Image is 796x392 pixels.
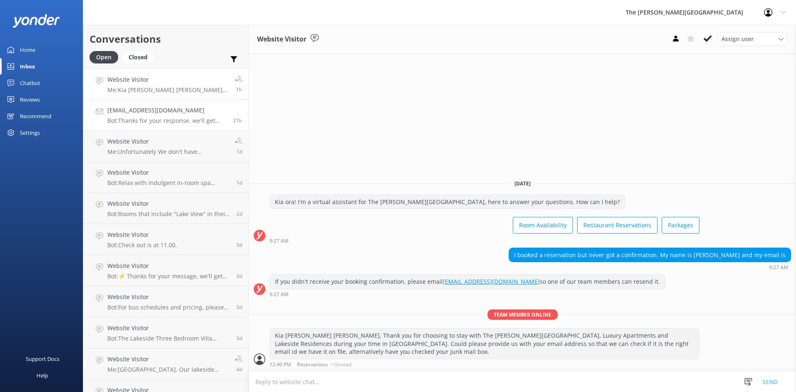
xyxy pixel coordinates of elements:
div: Reviews [20,91,40,108]
h4: Website Visitor [107,261,230,270]
div: Sep 14 2025 09:27am (UTC +12:00) Pacific/Auckland [509,264,791,270]
p: Me: [GEOGRAPHIC_DATA], Our lakeside three bedroom do include laundry facilities, indeed. Apologie... [107,366,228,373]
div: Settings [20,124,40,141]
p: Bot: ⚡ Thanks for your message, we'll get back to you as soon as we can. You're also welcome to k... [107,273,230,280]
div: Kia ora! I'm a virtual assistant for The [PERSON_NAME][GEOGRAPHIC_DATA], here to answer your ques... [270,195,625,209]
button: Room Availability [513,217,573,234]
h4: Website Visitor [107,292,230,302]
div: Sep 14 2025 09:27am (UTC +12:00) Pacific/Auckland [269,291,665,297]
a: [EMAIL_ADDRESS][DOMAIN_NAME]Bot:Thanks for your response, we'll get back to you as soon as we can... [83,100,248,131]
span: Sep 11 2025 02:49pm (UTC +12:00) Pacific/Auckland [236,210,242,217]
div: Home [20,41,35,58]
a: Website VisitorBot:Rooms that include "Lake View" in their name, along with our Penthouses and Vi... [83,193,248,224]
strong: 9:27 AM [269,239,289,243]
img: yonder-white-logo.png [12,14,60,28]
p: Me: Kia [PERSON_NAME] [PERSON_NAME], Thank you for choosing to stay with The [PERSON_NAME][GEOGRA... [107,86,228,94]
strong: 12:40 PM [269,362,291,367]
div: Recommend [20,108,51,124]
p: Bot: Thanks for your response, we'll get back to you as soon as we can during opening hours. [107,117,227,124]
div: Closed [122,51,154,63]
span: Sep 10 2025 05:52pm (UTC +12:00) Pacific/Auckland [236,304,242,311]
span: Sep 11 2025 04:38am (UTC +12:00) Pacific/Auckland [236,273,242,280]
span: Assign user [721,34,754,44]
button: Packages [662,217,699,234]
h3: Website Visitor [257,34,306,45]
strong: 9:27 AM [769,265,788,270]
span: • Unread [331,362,352,367]
h4: Website Visitor [107,168,230,177]
a: Closed [122,52,158,61]
span: Sep 13 2025 04:29pm (UTC +12:00) Pacific/Auckland [233,117,242,124]
span: Sep 11 2025 10:39am (UTC +12:00) Pacific/Auckland [236,241,242,248]
h2: Conversations [90,31,242,47]
span: Sep 14 2025 12:40pm (UTC +12:00) Pacific/Auckland [236,86,242,93]
div: Open [90,51,118,63]
p: Bot: Check out is at 11.00. [107,241,177,249]
div: Assign User [717,32,788,46]
div: Chatbot [20,75,40,91]
div: Sep 14 2025 09:27am (UTC +12:00) Pacific/Auckland [269,238,699,243]
span: [DATE] [510,180,536,187]
a: Website VisitorBot:The Lakeside Three Bedroom Villa amenities do not specifically mention a washe... [83,317,248,348]
a: Website VisitorMe:Kia [PERSON_NAME] [PERSON_NAME], Thank you for choosing to stay with The [PERSO... [83,68,248,100]
span: Team member online [488,309,558,320]
h4: Website Visitor [107,355,228,364]
p: Bot: Rooms that include "Lake View" in their name, along with our Penthouses and Villas/Residence... [107,210,230,218]
a: Website VisitorMe:Unfortunately We don't have availability on days you requested.1d [83,131,248,162]
strong: 9:27 AM [269,292,289,297]
span: Sep 10 2025 10:24am (UTC +12:00) Pacific/Auckland [236,366,242,373]
div: Help [36,367,48,384]
div: Sep 14 2025 12:40pm (UTC +12:00) Pacific/Auckland [269,361,699,367]
a: Website VisitorBot:⚡ Thanks for your message, we'll get back to you as soon as we can. You're als... [83,255,248,286]
span: Sep 12 2025 05:13pm (UTC +12:00) Pacific/Auckland [236,179,242,186]
a: Website VisitorBot:Relax with indulgent in-room spa treatments by Indulge Mobile Spa, offering ex... [83,162,248,193]
div: Kia [PERSON_NAME] [PERSON_NAME], Thank you for choosing to stay with The [PERSON_NAME][GEOGRAPHIC... [270,329,699,359]
span: Sep 13 2025 05:54am (UTC +12:00) Pacific/Auckland [236,148,242,155]
h4: Website Visitor [107,230,177,239]
div: Inbox [20,58,35,75]
p: Bot: Relax with indulgent in-room spa treatments by Indulge Mobile Spa, offering expert massages ... [107,179,230,187]
div: I booked a reservation but never got a confirmation. My name is [PERSON_NAME] and my email is [509,248,791,262]
a: Website VisitorMe:[GEOGRAPHIC_DATA], Our lakeside three bedroom do include laundry facilities, in... [83,348,248,380]
h4: [EMAIL_ADDRESS][DOMAIN_NAME] [107,106,227,115]
div: Support Docs [26,351,59,367]
a: [EMAIL_ADDRESS][DOMAIN_NAME] [443,278,540,285]
button: Restaurant Reservations [577,217,658,234]
h4: Website Visitor [107,75,228,84]
a: Open [90,52,122,61]
span: Reservations [297,362,328,367]
p: Me: Unfortunately We don't have availability on days you requested. [107,148,228,156]
span: Sep 10 2025 04:24pm (UTC +12:00) Pacific/Auckland [236,335,242,342]
a: Website VisitorBot:For bus schedules and pricing, please visit [URL][DOMAIN_NAME].3d [83,286,248,317]
p: Bot: The Lakeside Three Bedroom Villa amenities do not specifically mention a washer and dryer. [107,335,230,342]
h4: Website Visitor [107,137,228,146]
h4: Website Visitor [107,199,230,208]
p: Bot: For bus schedules and pricing, please visit [URL][DOMAIN_NAME]. [107,304,230,311]
h4: Website Visitor [107,324,230,333]
div: If you didn't receive your booking confirmation, please email so one of our team members can rese... [270,275,665,289]
a: Website VisitorBot:Check out is at 11.00.3d [83,224,248,255]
